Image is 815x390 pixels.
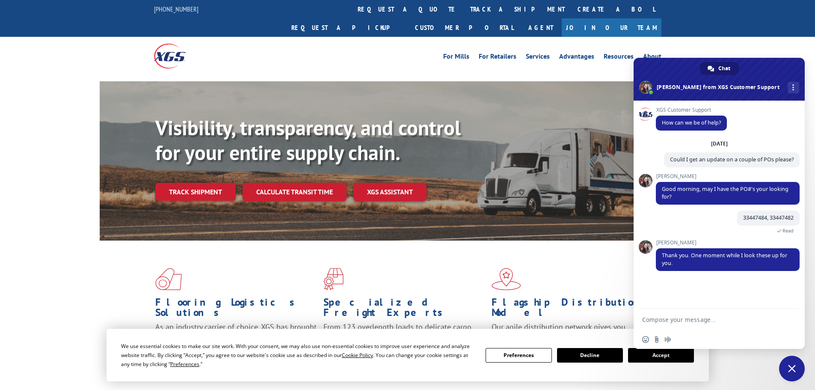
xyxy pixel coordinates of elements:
[121,342,475,369] div: We use essential cookies to make our site work. With your consent, we may also use non-essential ...
[711,141,728,146] div: [DATE]
[662,252,787,267] span: Thank you. One moment while I look these up for you.
[642,336,649,343] span: Insert an emoji
[492,268,521,290] img: xgs-icon-flagship-distribution-model-red
[670,156,794,163] span: Could I get an update on a couple of POs please?
[155,322,317,352] span: As an industry carrier of choice, XGS has brought innovation and dedication to flooring logistics...
[642,309,779,330] textarea: Compose your message...
[492,297,653,322] h1: Flagship Distribution Model
[526,53,550,63] a: Services
[782,228,794,234] span: Read
[154,5,199,13] a: [PHONE_NUMBER]
[409,18,520,37] a: Customer Portal
[743,214,794,221] span: 33447484, 33447482
[520,18,562,37] a: Agent
[779,356,805,381] a: Close chat
[604,53,634,63] a: Resources
[700,62,739,75] a: Chat
[285,18,409,37] a: Request a pickup
[662,119,721,126] span: How can we be of help?
[653,336,660,343] span: Send a file
[353,183,427,201] a: XGS ASSISTANT
[492,322,649,342] span: Our agile distribution network gives you nationwide inventory management on demand.
[155,297,317,322] h1: Flooring Logistics Solutions
[323,268,344,290] img: xgs-icon-focused-on-flooring-red
[557,348,623,363] button: Decline
[628,348,694,363] button: Accept
[559,53,594,63] a: Advantages
[170,360,199,368] span: Preferences
[643,53,661,63] a: About
[664,336,671,343] span: Audio message
[155,268,182,290] img: xgs-icon-total-supply-chain-intelligence-red
[479,53,516,63] a: For Retailers
[155,183,236,201] a: Track shipment
[155,114,461,166] b: Visibility, transparency, and control for your entire supply chain.
[656,107,727,113] span: XGS Customer Support
[443,53,469,63] a: For Mills
[243,183,347,201] a: Calculate transit time
[323,297,485,322] h1: Specialized Freight Experts
[656,173,800,179] span: [PERSON_NAME]
[342,351,373,359] span: Cookie Policy
[562,18,661,37] a: Join Our Team
[323,322,485,360] p: From 123 overlength loads to delicate cargo, our experienced staff knows the best way to move you...
[718,62,730,75] span: Chat
[486,348,551,363] button: Preferences
[662,185,788,200] span: Good morning, may I have the PO#'s your looking for?
[656,240,800,246] span: [PERSON_NAME]
[107,329,709,381] div: Cookie Consent Prompt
